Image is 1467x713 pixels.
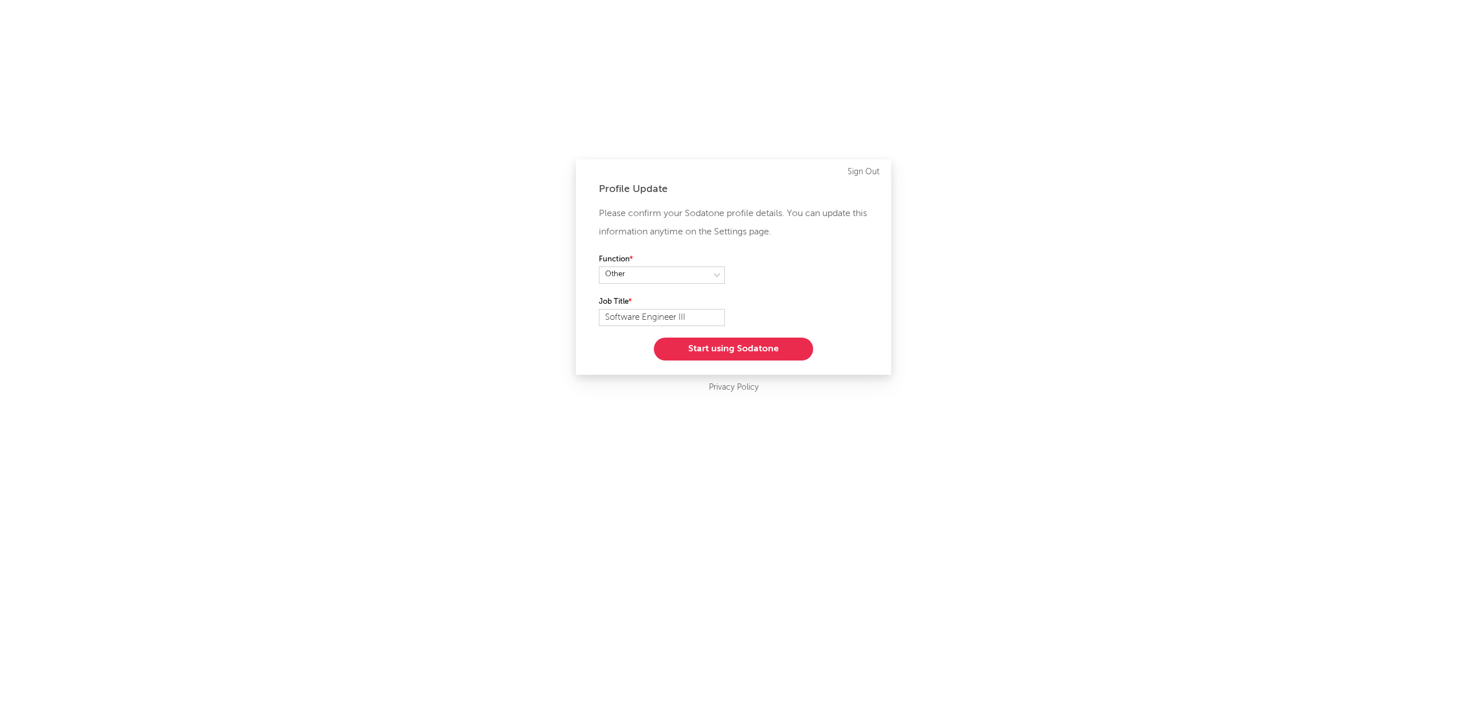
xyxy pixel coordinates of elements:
label: Job Title [599,295,725,309]
button: Start using Sodatone [654,338,813,361]
a: Sign Out [848,165,880,179]
p: Please confirm your Sodatone profile details. You can update this information anytime on the Sett... [599,205,868,241]
div: Profile Update [599,182,868,196]
label: Function [599,253,725,267]
a: Privacy Policy [709,381,759,395]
